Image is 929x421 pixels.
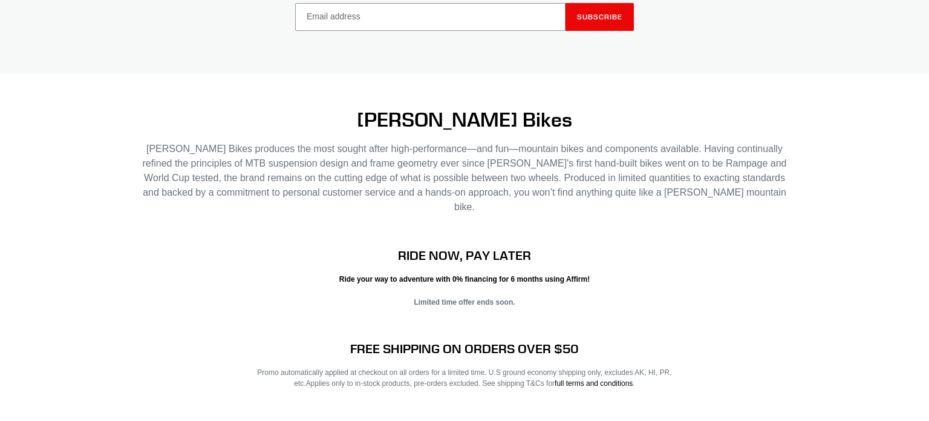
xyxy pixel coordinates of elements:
[295,3,566,31] input: Email address
[248,248,682,263] h2: RIDE NOW, PAY LATER
[577,12,622,21] span: Subscribe
[414,298,515,307] strong: Limited time offer ends soon.
[555,379,633,388] a: full terms and conditions
[339,275,590,283] strong: Ride your way to adventure with 0% financing for 6 months using Affirm!
[566,3,634,31] button: Subscribe
[248,341,682,356] h2: FREE SHIPPING ON ORDERS OVER $50
[135,107,794,131] h2: [PERSON_NAME] Bikes
[135,142,794,214] p: [PERSON_NAME] Bikes produces the most sought after high-performance—and fun—mountain bikes and co...
[248,367,682,389] p: Promo automatically applied at checkout on all orders for a limited time. U.S ground economy ship...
